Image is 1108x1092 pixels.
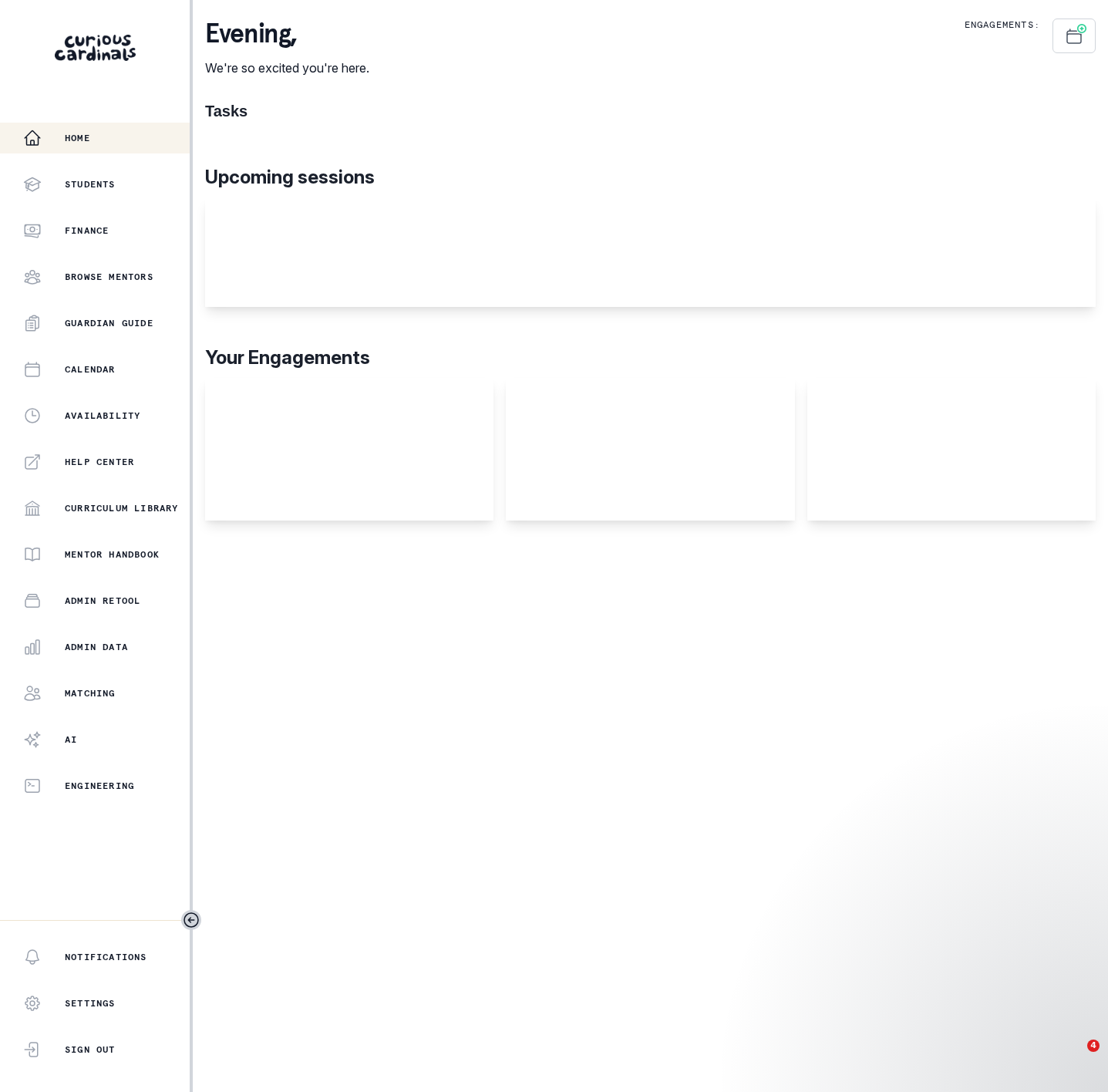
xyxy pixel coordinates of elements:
[1052,19,1096,53] button: Schedule Sessions
[205,344,1096,372] p: Your Engagements
[65,271,153,283] p: Browse Mentors
[65,997,116,1009] p: Settings
[65,687,116,699] p: Matching
[65,780,134,792] p: Engineering
[65,548,160,561] p: Mentor Handbook
[65,410,140,422] p: Availability
[65,317,153,329] p: Guardian Guide
[181,910,201,930] button: Toggle sidebar
[65,641,128,653] p: Admin Data
[1056,1040,1093,1077] iframe: Intercom live chat
[65,951,147,963] p: Notifications
[1087,1040,1100,1052] span: 4
[205,163,1096,191] p: Upcoming sessions
[65,363,116,376] p: Calendar
[65,595,140,607] p: Admin Retool
[65,733,77,746] p: AI
[205,102,1096,120] h1: Tasks
[65,132,90,144] p: Home
[965,19,1040,31] p: Engagements:
[65,1043,116,1056] p: Sign Out
[65,178,116,190] p: Students
[205,59,369,77] p: We're so excited you're here.
[55,35,136,61] img: Curious Cardinals Logo
[65,456,134,468] p: Help Center
[205,19,369,49] p: evening ,
[65,224,109,237] p: Finance
[65,502,179,514] p: Curriculum Library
